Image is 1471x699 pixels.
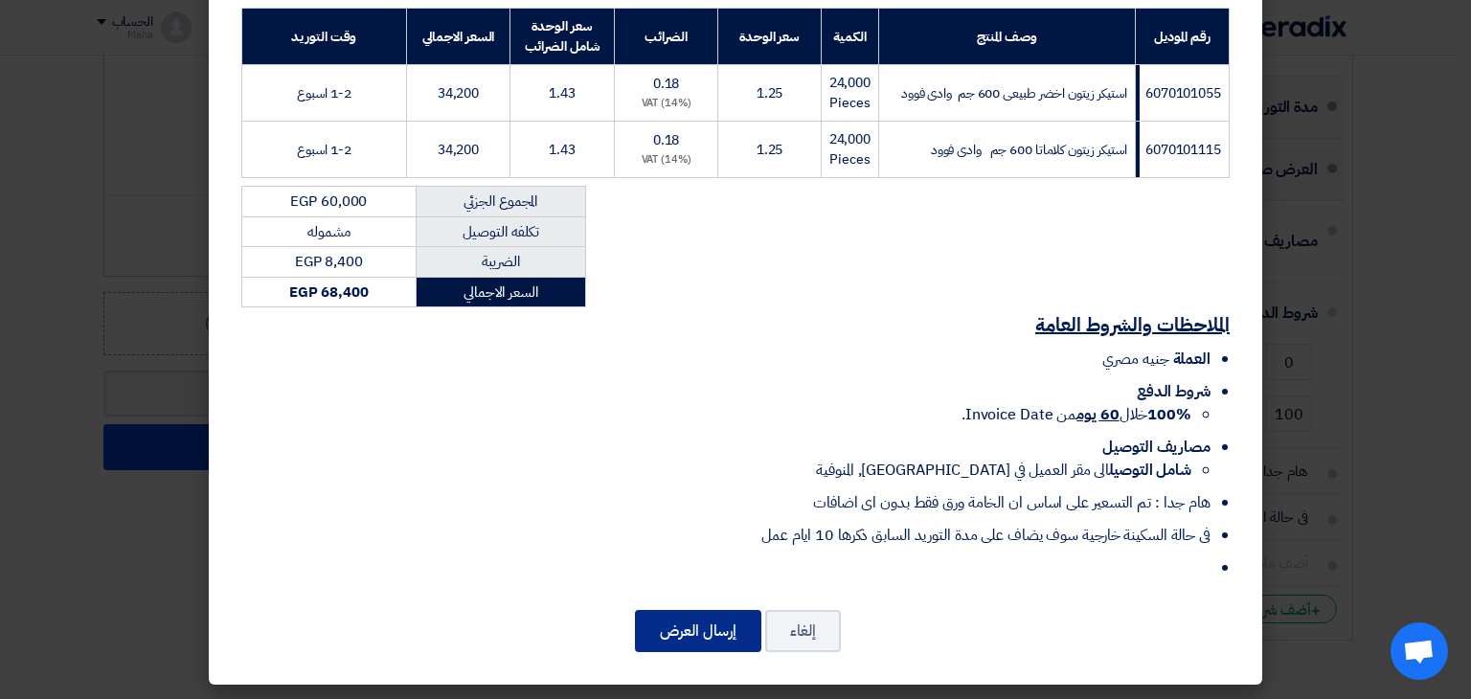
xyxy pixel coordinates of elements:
[549,140,576,160] span: 1.43
[622,96,711,112] div: (14%) VAT
[241,491,1211,514] li: هام جدا : تم التسعير على اساس ان الخامة ورق فقط بدون اى اضافات
[416,216,585,247] td: تكلفه التوصيل
[1173,348,1211,371] span: العملة
[297,140,351,160] span: 1-2 اسبوع
[242,187,417,217] td: EGP 60,000
[653,74,680,94] span: 0.18
[1102,348,1168,371] span: جنيه مصري
[757,140,783,160] span: 1.25
[879,9,1136,65] th: وصف المنتج
[242,9,407,65] th: وقت التوريد
[821,9,878,65] th: الكمية
[653,130,680,150] span: 0.18
[1035,310,1230,339] u: الملاحظات والشروط العامة
[829,73,871,113] span: 24,000 Pieces
[614,9,718,65] th: الضرائب
[1135,9,1229,65] th: رقم الموديل
[297,83,351,103] span: 1-2 اسبوع
[635,610,761,652] button: إرسال العرض
[1109,459,1191,482] strong: شامل التوصيل
[829,129,871,169] span: 24,000 Pieces
[1137,380,1211,403] span: شروط الدفع
[718,9,821,65] th: سعر الوحدة
[901,83,1127,103] span: استيكر زيتون اخضر طبيعى 600 جم وادى فوود
[438,140,479,160] span: 34,200
[962,403,1191,426] span: خلال من Invoice Date.
[416,247,585,278] td: الضريبة
[1076,403,1119,426] u: 60 يوم
[757,83,783,103] span: 1.25
[406,9,509,65] th: السعر الاجمالي
[931,140,1127,160] span: استيكر زيتون كلاماتا 600 جم وادى فوود
[549,83,576,103] span: 1.43
[289,282,369,303] strong: EGP 68,400
[416,277,585,307] td: السعر الاجمالي
[295,251,363,272] span: EGP 8,400
[1391,622,1448,680] div: Open chat
[1102,436,1211,459] span: مصاريف التوصيل
[510,9,615,65] th: سعر الوحدة شامل الضرائب
[1147,403,1191,426] strong: 100%
[307,221,350,242] span: مشموله
[438,83,479,103] span: 34,200
[241,459,1191,482] li: الى مقر العميل في [GEOGRAPHIC_DATA], المنوفية
[416,187,585,217] td: المجموع الجزئي
[622,152,711,169] div: (14%) VAT
[1135,122,1229,178] td: 6070101115
[241,524,1211,547] li: فى حالة السكينة خارجية سوف يضاف على مدة التوريد السابق ذكرها 10 ايام عمل
[1135,65,1229,122] td: 6070101055
[765,610,841,652] button: إلغاء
